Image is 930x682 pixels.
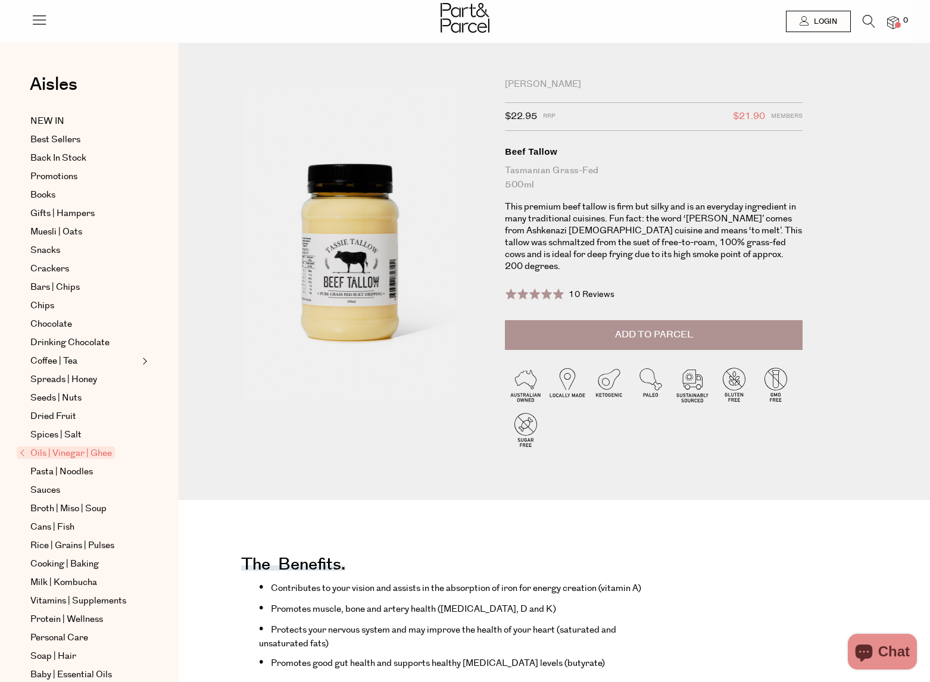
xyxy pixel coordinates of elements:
[30,299,139,313] a: Chips
[30,151,139,165] a: Back In Stock
[30,409,76,424] span: Dried Fruit
[30,207,95,221] span: Gifts | Hampers
[30,502,107,516] span: Broth | Miso | Soup
[30,668,139,682] a: Baby | Essential Oils
[30,262,69,276] span: Crackers
[30,575,139,590] a: Milk | Kombucha
[30,483,60,498] span: Sauces
[30,262,139,276] a: Crackers
[30,299,54,313] span: Chips
[569,289,614,301] span: 10 Reviews
[30,243,139,258] a: Snacks
[20,446,139,461] a: Oils | Vinegar | Ghee
[30,151,86,165] span: Back In Stock
[30,225,82,239] span: Muesli | Oats
[755,364,797,405] img: P_P-ICONS-Live_Bec_V11_GMO_Free.svg
[615,328,693,342] span: Add to Parcel
[30,557,139,571] a: Cooking | Baking
[672,364,713,405] img: P_P-ICONS-Live_Bec_V11_Sustainable_Sourced.svg
[30,649,76,664] span: Soap | Hair
[259,624,616,650] span: Protects your nervous system and may improve the health of your heart (saturated and unsaturated ...
[30,428,139,442] a: Spices | Salt
[30,539,114,553] span: Rice | Grains | Pulses
[30,71,77,98] span: Aisles
[588,364,630,405] img: P_P-ICONS-Live_Bec_V11_Ketogenic.svg
[505,320,803,350] button: Add to Parcel
[441,3,489,33] img: Part&Parcel
[30,336,139,350] a: Drinking Chocolate
[30,317,72,331] span: Chocolate
[30,539,139,553] a: Rice | Grains | Pulses
[30,188,139,202] a: Books
[30,114,139,129] a: NEW IN
[30,668,112,682] span: Baby | Essential Oils
[30,317,139,331] a: Chocolate
[30,391,139,405] a: Seeds | Nuts
[30,76,77,105] a: Aisles
[786,11,851,32] a: Login
[30,409,139,424] a: Dried Fruit
[30,225,139,239] a: Muesli | Oats
[811,17,837,27] span: Login
[30,631,88,645] span: Personal Care
[713,364,755,405] img: P_P-ICONS-Live_Bec_V11_Gluten_Free.svg
[30,483,139,498] a: Sauces
[17,446,115,459] span: Oils | Vinegar | Ghee
[30,520,139,534] a: Cans | Fish
[505,79,803,90] div: [PERSON_NAME]
[30,354,77,368] span: Coffee | Tea
[30,612,139,627] a: Protein | Wellness
[505,409,547,451] img: P_P-ICONS-Live_Bec_V11_Sugar_Free.svg
[214,79,487,400] img: A clear plastic jar with a black lid containing beef tallow. The label on the jar indicates it is...
[30,594,126,608] span: Vitamins | Supplements
[30,612,103,627] span: Protein | Wellness
[271,603,556,615] span: Promotes muscle, bone and artery health ([MEDICAL_DATA], D and K)
[30,391,82,405] span: Seeds | Nuts
[30,649,139,664] a: Soap | Hair
[900,15,911,26] span: 0
[30,280,139,295] a: Bars | Chips
[543,109,555,124] span: RRP
[30,428,82,442] span: Spices | Salt
[30,114,64,129] span: NEW IN
[30,520,74,534] span: Cans | Fish
[30,373,97,387] span: Spreads | Honey
[505,364,547,405] img: P_P-ICONS-Live_Bec_V11_Australian_Owned.svg
[505,201,803,273] p: This premium beef tallow is firm but silky and is an everyday ingredient in many traditional cuis...
[30,575,97,590] span: Milk | Kombucha
[30,188,55,202] span: Books
[30,170,77,184] span: Promotions
[139,354,148,368] button: Expand/Collapse Coffee | Tea
[505,146,803,158] div: Beef Tallow
[30,502,139,516] a: Broth | Miso | Soup
[844,634,920,672] inbox-online-store-chat: Shopify online store chat
[30,594,139,608] a: Vitamins | Supplements
[271,657,605,670] span: Promotes good gut health and supports healthy [MEDICAL_DATA] levels (butyrate)
[30,373,139,387] a: Spreads | Honey
[30,336,110,350] span: Drinking Chocolate
[30,207,139,221] a: Gifts | Hampers
[30,280,80,295] span: Bars | Chips
[30,465,139,479] a: Pasta | Noodles
[30,133,139,147] a: Best Sellers
[30,631,139,645] a: Personal Care
[30,557,99,571] span: Cooking | Baking
[30,170,139,184] a: Promotions
[733,109,765,124] span: $21.90
[505,109,537,124] span: $22.95
[30,243,60,258] span: Snacks
[30,354,139,368] a: Coffee | Tea
[271,582,641,595] span: Contributes to your vision and assists in the absorption of iron for energy creation (vitamin A)
[887,16,899,29] a: 0
[30,133,80,147] span: Best Sellers
[505,164,803,192] div: Tasmanian Grass-Fed 500ml
[241,562,345,571] h4: The benefits.
[547,364,588,405] img: P_P-ICONS-Live_Bec_V11_Locally_Made_2.svg
[30,465,93,479] span: Pasta | Noodles
[630,364,672,405] img: P_P-ICONS-Live_Bec_V11_Paleo.svg
[771,109,803,124] span: Members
